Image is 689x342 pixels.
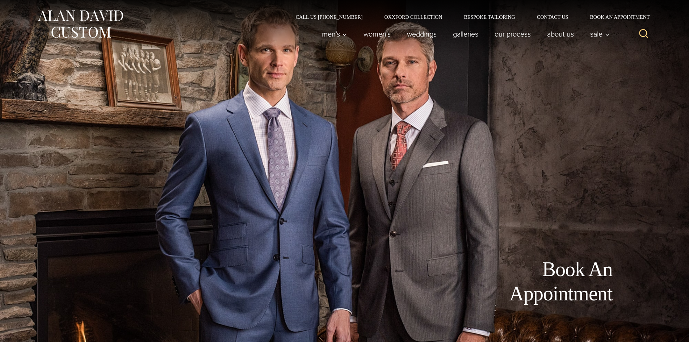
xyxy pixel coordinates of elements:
a: weddings [399,27,445,41]
a: Contact Us [526,14,579,20]
img: Alan David Custom [37,8,124,40]
button: View Search Form [635,25,652,43]
nav: Primary Navigation [314,27,613,41]
a: Oxxford Collection [373,14,453,20]
a: Book an Appointment [579,14,652,20]
h1: Book An Appointment [450,257,613,306]
span: Sale [590,30,610,38]
a: Our Process [486,27,539,41]
a: Call Us [PHONE_NUMBER] [285,14,374,20]
span: Men’s [322,30,347,38]
nav: Secondary Navigation [285,14,652,20]
a: About Us [539,27,582,41]
a: Bespoke Tailoring [453,14,526,20]
a: Galleries [445,27,486,41]
a: Women’s [355,27,399,41]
